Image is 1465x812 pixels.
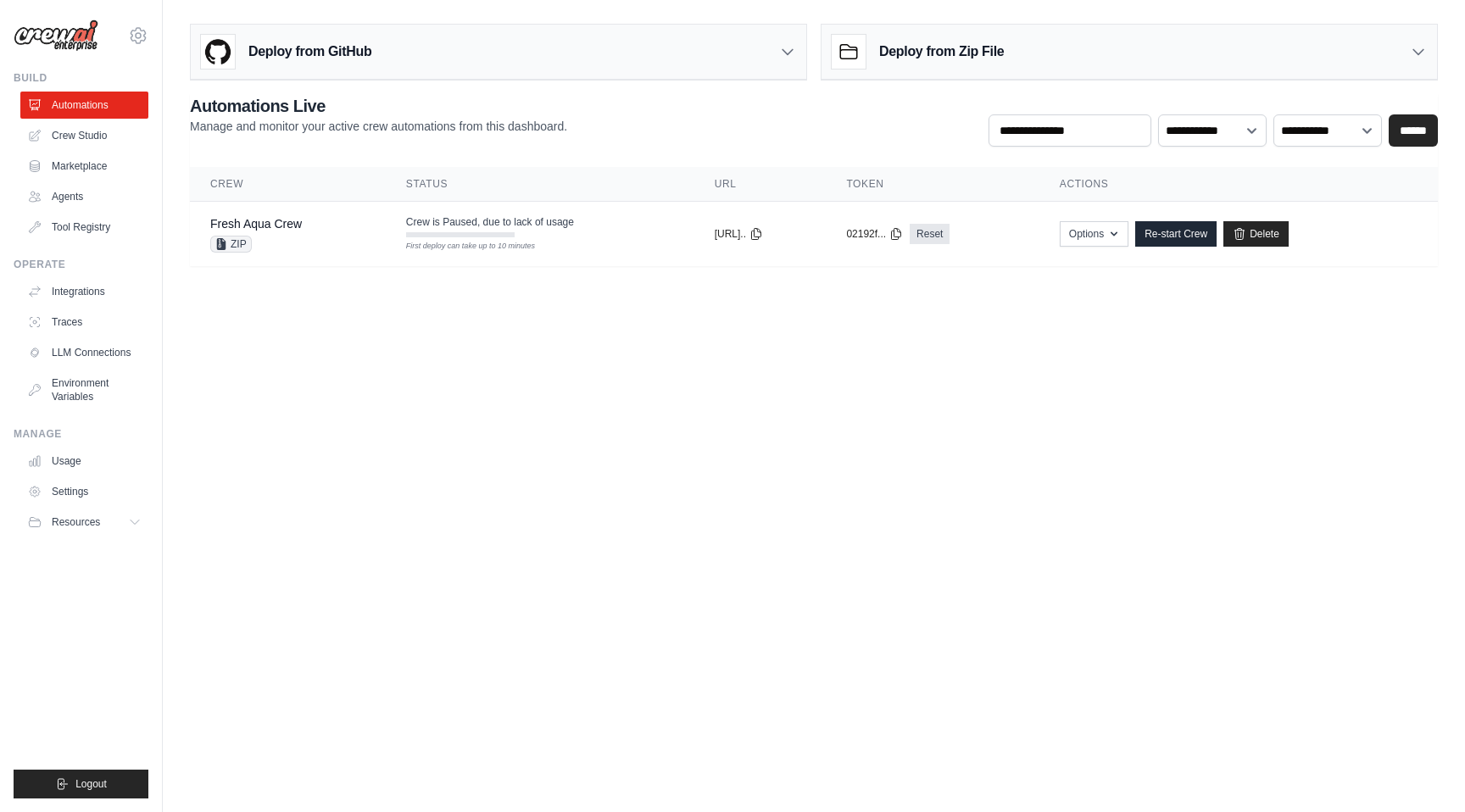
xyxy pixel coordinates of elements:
[20,478,148,505] a: Settings
[1223,221,1289,247] a: Delete
[1135,221,1217,247] a: Re-start Crew
[386,167,694,202] th: Status
[20,183,148,210] a: Agents
[20,92,148,119] a: Automations
[20,509,148,536] button: Resources
[201,35,235,69] img: GitHub Logo
[190,167,386,202] th: Crew
[14,258,148,271] div: Operate
[846,227,903,241] button: 02192f...
[20,153,148,180] a: Marketplace
[20,214,148,241] a: Tool Registry
[20,370,148,410] a: Environment Variables
[20,339,148,366] a: LLM Connections
[190,118,567,135] p: Manage and monitor your active crew automations from this dashboard.
[14,19,98,52] img: Logo
[14,71,148,85] div: Build
[248,42,371,62] h3: Deploy from GitHub
[20,278,148,305] a: Integrations
[52,515,100,529] span: Resources
[1060,221,1128,247] button: Options
[20,122,148,149] a: Crew Studio
[879,42,1004,62] h3: Deploy from Zip File
[406,215,574,229] span: Crew is Paused, due to lack of usage
[826,167,1039,202] th: Token
[210,236,252,253] span: ZIP
[406,241,515,253] div: First deploy can take up to 10 minutes
[14,427,148,441] div: Manage
[190,94,567,118] h2: Automations Live
[14,770,148,798] button: Logout
[694,167,827,202] th: URL
[210,217,302,231] a: Fresh Aqua Crew
[75,777,107,791] span: Logout
[20,448,148,475] a: Usage
[910,224,950,244] a: Reset
[20,309,148,336] a: Traces
[1039,167,1438,202] th: Actions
